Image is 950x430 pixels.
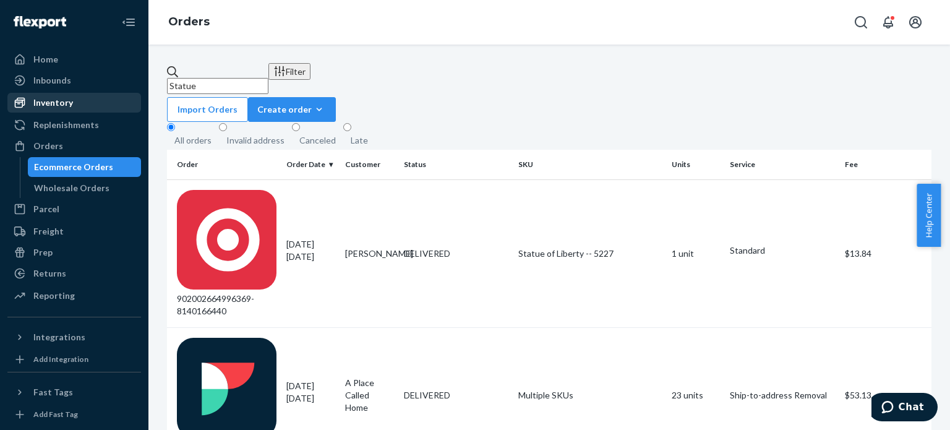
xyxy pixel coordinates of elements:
div: 902002664996369-8140166440 [177,190,276,317]
a: Home [7,49,141,69]
div: Invalid address [226,134,285,147]
div: [DATE] [286,380,335,405]
div: Statue of Liberty -- 5227 [518,247,661,260]
div: Inbounds [33,74,71,87]
a: Add Fast Tag [7,407,141,422]
ol: breadcrumbs [158,4,220,40]
a: Inventory [7,93,141,113]
a: Freight [7,221,141,241]
div: Create order [257,103,327,116]
div: Late [351,134,368,147]
a: Ecommerce Orders [28,157,142,177]
a: Inbounds [7,71,141,90]
iframe: Opens a widget where you can chat to one of our agents [871,393,938,424]
a: Orders [168,15,210,28]
div: All orders [174,134,212,147]
button: Fast Tags [7,382,141,402]
div: Wholesale Orders [34,182,109,194]
a: Add Integration [7,352,141,367]
button: Import Orders [167,97,248,122]
div: Integrations [33,331,85,343]
button: Integrations [7,327,141,347]
th: Status [399,150,513,179]
button: Open account menu [903,10,928,35]
a: Reporting [7,286,141,306]
a: Prep [7,243,141,262]
div: Returns [33,267,66,280]
div: [DATE] [286,238,335,263]
a: Wholesale Orders [28,178,142,198]
p: [DATE] [286,251,335,263]
button: Help Center [917,184,941,247]
div: Prep [33,246,53,259]
input: Search orders [167,78,268,94]
div: Add Integration [33,354,88,364]
p: [DATE] [286,392,335,405]
div: Orders [33,140,63,152]
button: Close Navigation [116,10,141,35]
div: Ecommerce Orders [34,161,113,173]
button: Filter [268,63,310,80]
div: Parcel [33,203,59,215]
div: Fast Tags [33,386,73,398]
p: Standard [730,244,834,257]
th: SKU [513,150,666,179]
td: $13.84 [840,179,931,327]
img: Flexport logo [14,16,66,28]
div: Freight [33,225,64,238]
button: Create order [248,97,336,122]
div: Add Fast Tag [33,409,78,419]
input: Late [343,123,351,131]
a: Returns [7,264,141,283]
th: Order [167,150,281,179]
div: Replenishments [33,119,99,131]
a: Parcel [7,199,141,219]
button: Open notifications [876,10,901,35]
div: Inventory [33,97,73,109]
div: Canceled [299,134,336,147]
input: All orders [167,123,175,131]
div: Home [33,53,58,66]
a: Orders [7,136,141,156]
td: 1 unit [667,179,725,327]
th: Fee [840,150,931,179]
input: Canceled [292,123,300,131]
th: Order Date [281,150,340,179]
input: Invalid address [219,123,227,131]
div: Customer [345,159,394,170]
a: Replenishments [7,115,141,135]
button: Open Search Box [849,10,873,35]
th: Units [667,150,725,179]
td: [PERSON_NAME] [340,179,399,327]
div: DELIVERED [404,247,508,260]
div: Filter [273,65,306,78]
div: Reporting [33,290,75,302]
th: Service [725,150,839,179]
div: DELIVERED [404,389,508,402]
